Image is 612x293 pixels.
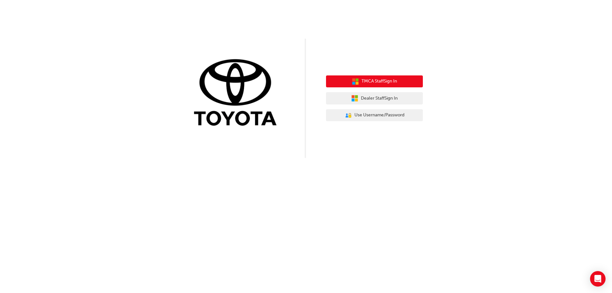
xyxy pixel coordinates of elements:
[590,271,606,287] div: Open Intercom Messenger
[326,75,423,88] button: TMCA StaffSign In
[354,112,404,119] span: Use Username/Password
[326,109,423,122] button: Use Username/Password
[326,92,423,104] button: Dealer StaffSign In
[362,78,397,85] span: TMCA Staff Sign In
[189,58,286,129] img: Trak
[361,95,398,102] span: Dealer Staff Sign In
